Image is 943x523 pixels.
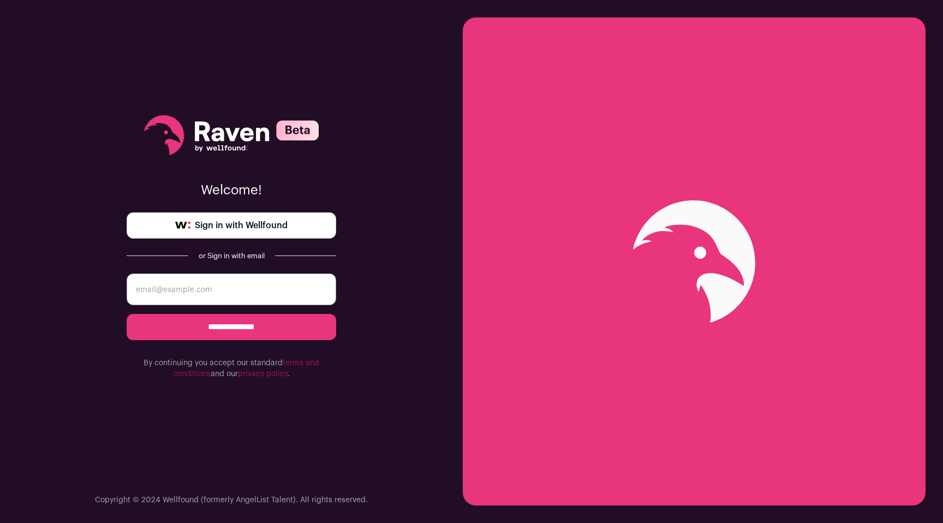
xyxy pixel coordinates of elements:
[195,219,288,232] span: Sign in with Wellfound
[173,359,319,378] a: terms and conditions
[175,222,190,229] img: wellfound-symbol-flush-black-fb3c872781a75f747ccb3a119075da62bfe97bd399995f84a933054e44a575c4.png
[95,495,368,506] p: Copyright © 2024 Wellfound (formerly AngelList Talent). All rights reserved.
[238,370,288,378] a: privacy policy
[196,252,266,260] div: or Sign in with email
[127,182,336,199] p: Welcome!
[127,358,336,379] p: By continuing you accept our standard and our .
[127,212,336,239] a: Sign in with Wellfound
[127,274,336,305] input: email@example.com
